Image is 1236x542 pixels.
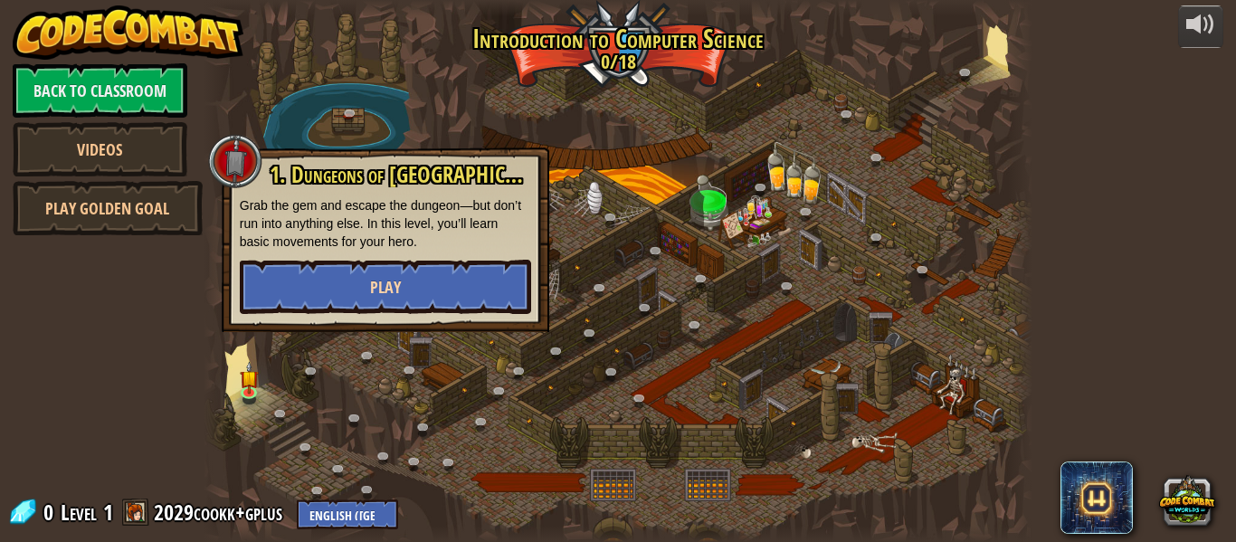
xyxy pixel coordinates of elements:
span: 1. Dungeons of [GEOGRAPHIC_DATA] [270,159,564,190]
p: Grab the gem and escape the dungeon—but don’t run into anything else. In this level, you’ll learn... [240,196,531,251]
span: Play [370,276,401,299]
span: Level [61,498,97,528]
a: Play Golden Goal [13,181,203,235]
span: 1 [103,498,113,527]
button: Adjust volume [1178,5,1223,48]
button: Play [240,260,531,314]
img: level-banner-started.png [240,361,259,394]
a: Back to Classroom [13,63,187,118]
img: CodeCombat - Learn how to code by playing a game [13,5,244,60]
a: Videos [13,122,187,176]
span: 0 [43,498,59,527]
a: 2029cookk+gplus [154,498,288,527]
